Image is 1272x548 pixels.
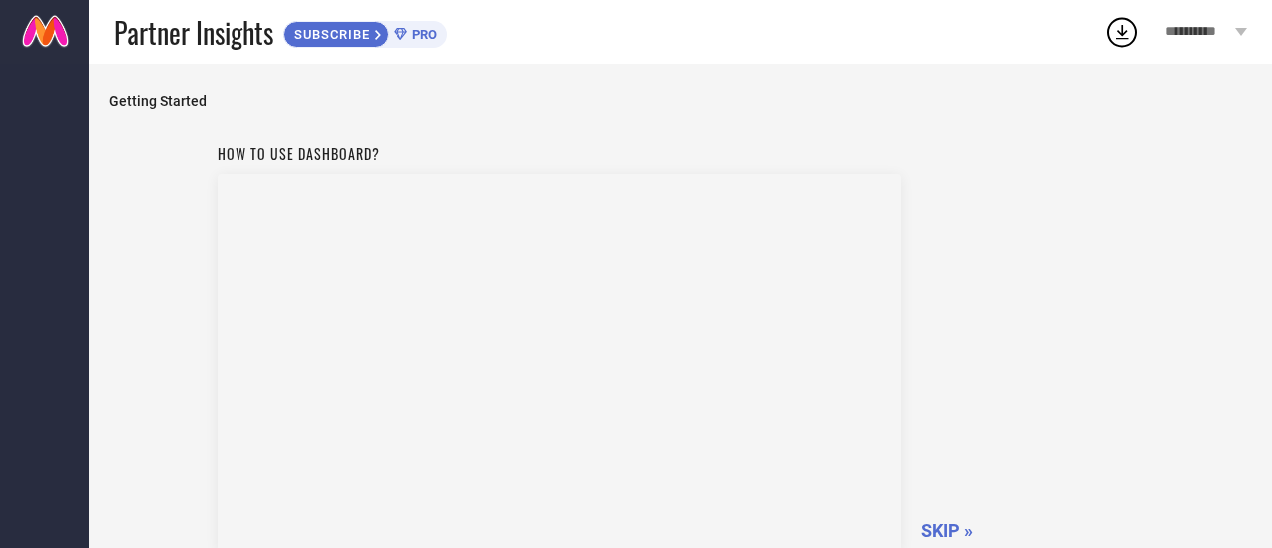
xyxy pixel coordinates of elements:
[407,27,437,42] span: PRO
[284,27,375,42] span: SUBSCRIBE
[921,520,973,541] span: SKIP »
[114,12,273,53] span: Partner Insights
[109,93,1252,109] span: Getting Started
[218,143,901,164] h1: How to use dashboard?
[283,16,447,48] a: SUBSCRIBEPRO
[1104,14,1140,50] div: Open download list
